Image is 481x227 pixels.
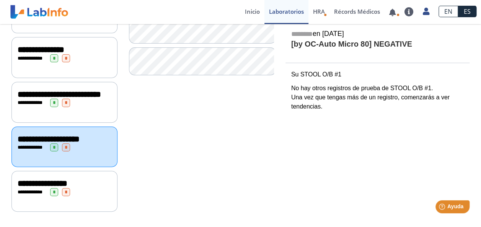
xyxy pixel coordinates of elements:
a: ES [458,6,476,17]
h5: en [DATE] [291,30,464,39]
span: HRA [313,8,325,15]
h4: [by OC-Auto Micro 80] NEGATIVE [291,40,464,49]
p: No hay otros registros de prueba de STOOL O/B #1. Una vez que tengas más de un registro, comenzar... [291,84,464,111]
a: EN [439,6,458,17]
p: Su STOOL O/B #1 [291,70,464,79]
iframe: Help widget launcher [413,197,473,219]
